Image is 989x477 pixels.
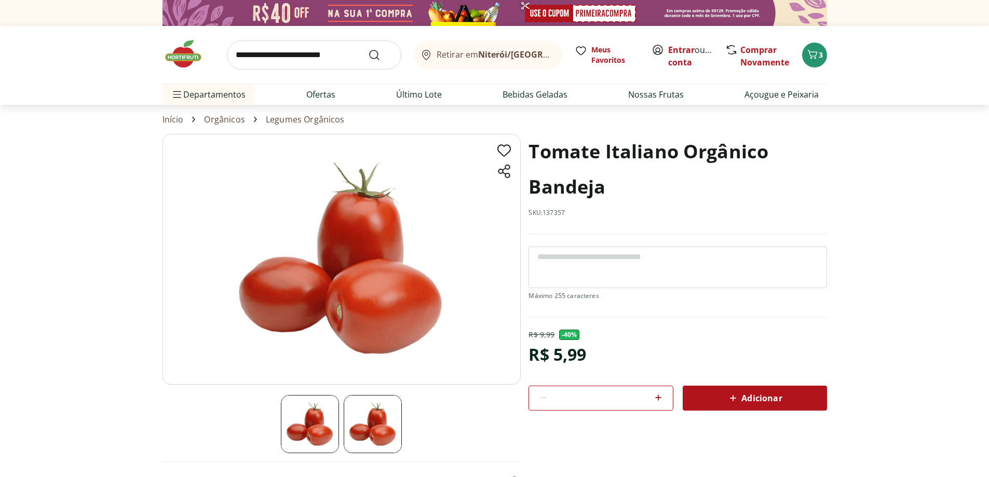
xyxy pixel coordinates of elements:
[529,134,827,205] h1: Tomate Italiano Orgânico Bandeja
[171,82,246,107] span: Departamentos
[819,50,823,60] span: 3
[162,134,521,385] img: Principal
[162,38,214,70] img: Hortifruti
[478,49,597,60] b: Niterói/[GEOGRAPHIC_DATA]
[162,115,184,124] a: Início
[559,330,580,340] span: - 40 %
[344,395,402,453] img: Principal
[204,115,245,124] a: Orgânicos
[668,44,725,68] a: Criar conta
[437,50,551,59] span: Retirar em
[171,82,183,107] button: Menu
[668,44,695,56] a: Entrar
[683,386,827,411] button: Adicionar
[668,44,714,69] span: ou
[591,45,639,65] span: Meus Favoritos
[281,395,339,453] img: Principal
[802,43,827,67] button: Carrinho
[529,330,554,340] p: R$ 9,99
[727,392,782,404] span: Adicionar
[503,88,567,101] a: Bebidas Geladas
[306,88,335,101] a: Ofertas
[414,40,562,70] button: Retirar emNiterói/[GEOGRAPHIC_DATA]
[628,88,684,101] a: Nossas Frutas
[368,49,393,61] button: Submit Search
[529,340,586,369] div: R$ 5,99
[266,115,345,124] a: Legumes Orgânicos
[529,209,565,217] p: SKU: 137357
[227,40,401,70] input: search
[575,45,639,65] a: Meus Favoritos
[744,88,819,101] a: Açougue e Peixaria
[396,88,442,101] a: Último Lote
[740,44,789,68] a: Comprar Novamente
